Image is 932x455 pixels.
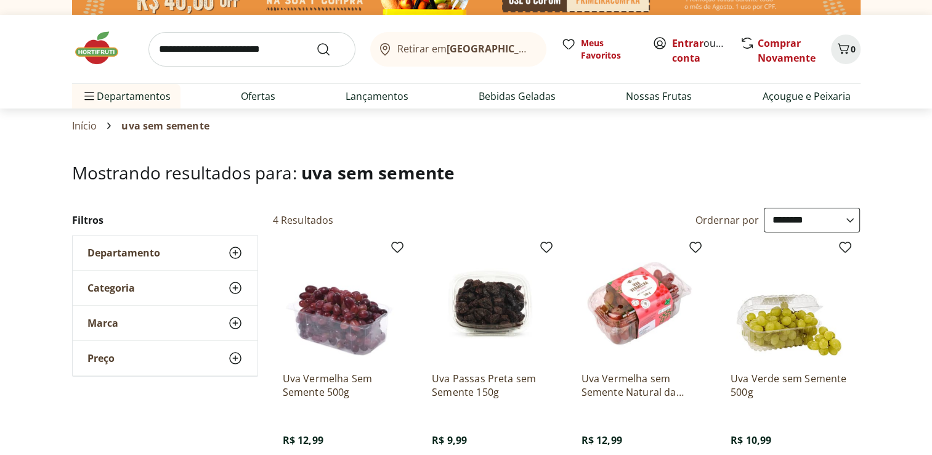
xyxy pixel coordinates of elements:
[316,42,346,57] button: Submit Search
[762,89,850,104] a: Açougue e Peixaria
[758,36,816,65] a: Comprar Novamente
[731,372,848,399] a: Uva Verde sem Semente 500g
[72,208,258,232] h2: Filtros
[581,372,698,399] a: Uva Vermelha sem Semente Natural da Terra 500g
[283,433,323,447] span: R$ 12,99
[73,306,257,340] button: Marca
[241,89,275,104] a: Ofertas
[73,271,257,305] button: Categoria
[447,42,654,55] b: [GEOGRAPHIC_DATA]/[GEOGRAPHIC_DATA]
[72,163,861,182] h1: Mostrando resultados para:
[273,213,334,227] h2: 4 Resultados
[581,245,698,362] img: Uva Vermelha sem Semente Natural da Terra 500g
[672,36,703,50] a: Entrar
[432,433,467,447] span: R$ 9,99
[283,245,400,362] img: Uva Vermelha Sem Semente 500g
[479,89,556,104] a: Bebidas Geladas
[148,32,355,67] input: search
[121,120,209,131] span: uva sem semente
[695,213,760,227] label: Ordernar por
[731,433,771,447] span: R$ 10,99
[301,161,455,184] span: uva sem semente
[87,282,135,294] span: Categoria
[672,36,727,65] span: ou
[87,352,115,364] span: Preço
[626,89,692,104] a: Nossas Frutas
[82,81,97,111] button: Menu
[731,245,848,362] img: Uva Verde sem Semente 500g
[82,81,171,111] span: Departamentos
[397,43,533,54] span: Retirar em
[87,317,118,329] span: Marca
[432,245,549,362] img: Uva Passas Preta sem Semente 150g
[581,37,638,62] span: Meus Favoritos
[72,120,97,131] a: Início
[831,35,861,64] button: Carrinho
[370,32,546,67] button: Retirar em[GEOGRAPHIC_DATA]/[GEOGRAPHIC_DATA]
[432,372,549,399] a: Uva Passas Preta sem Semente 150g
[72,30,134,67] img: Hortifruti
[87,247,160,259] span: Departamento
[73,236,257,270] button: Departamento
[283,372,400,399] a: Uva Vermelha Sem Semente 500g
[851,43,856,55] span: 0
[346,89,408,104] a: Lançamentos
[561,37,638,62] a: Meus Favoritos
[672,36,740,65] a: Criar conta
[73,341,257,375] button: Preço
[581,433,622,447] span: R$ 12,99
